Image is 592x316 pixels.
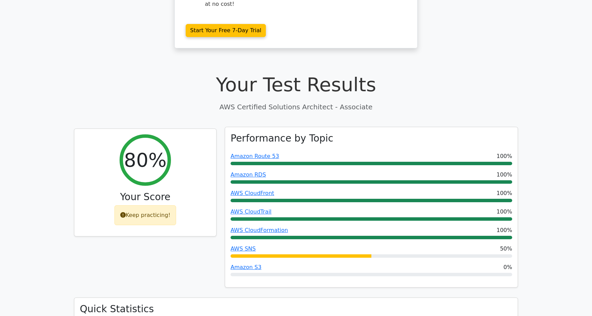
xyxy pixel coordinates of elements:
[74,73,518,96] h1: Your Test Results
[74,102,518,112] p: AWS Certified Solutions Architect - Associate
[231,153,279,159] a: Amazon Route 53
[80,303,512,315] h3: Quick Statistics
[231,245,256,252] a: AWS SNS
[114,205,176,225] div: Keep practicing!
[80,191,211,203] h3: Your Score
[231,133,333,144] h3: Performance by Topic
[496,226,512,234] span: 100%
[186,24,266,37] a: Start Your Free 7-Day Trial
[231,264,261,270] a: Amazon S3
[496,152,512,160] span: 100%
[496,171,512,179] span: 100%
[496,189,512,197] span: 100%
[500,245,512,253] span: 50%
[504,263,512,271] span: 0%
[231,171,266,178] a: Amazon RDS
[231,208,272,215] a: AWS CloudTrail
[231,227,288,233] a: AWS CloudFormation
[496,208,512,216] span: 100%
[124,148,166,171] h2: 80%
[231,190,274,196] a: AWS CloudFront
